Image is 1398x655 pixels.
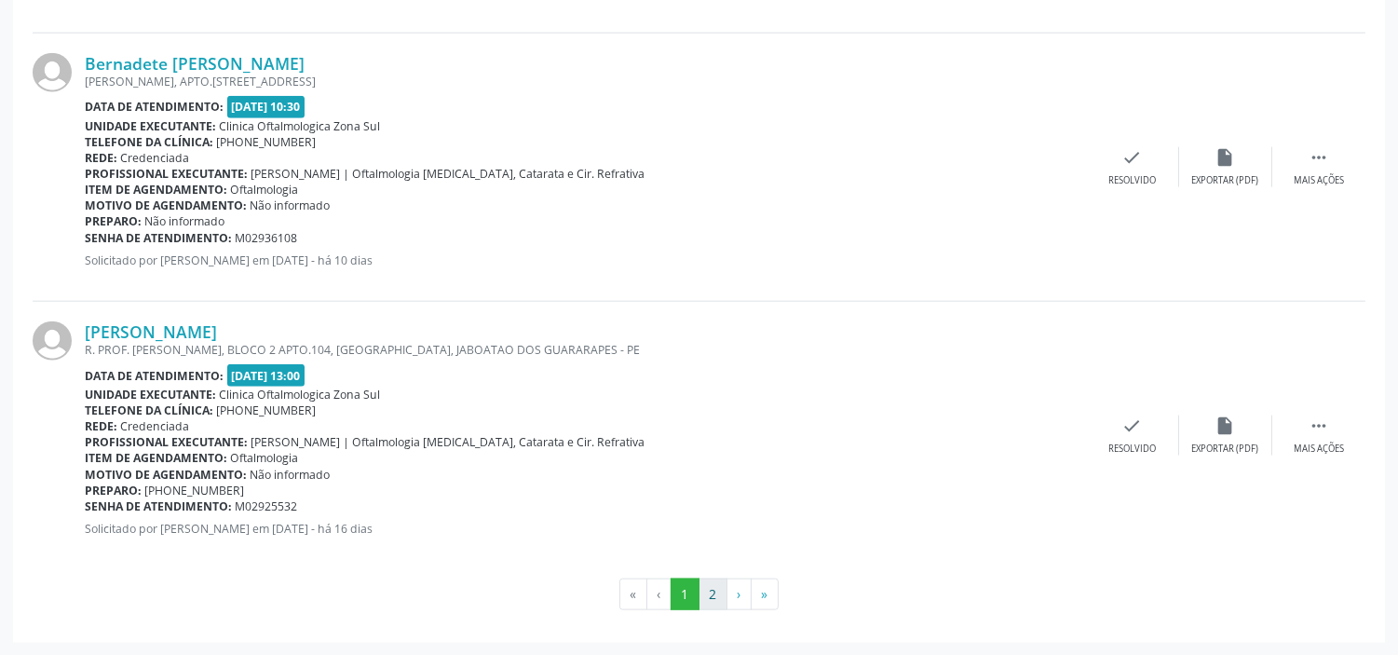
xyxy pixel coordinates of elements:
[220,387,381,403] span: Clinica Oftalmologica Zona Sul
[1122,147,1143,168] i: check
[227,364,305,386] span: [DATE] 13:00
[85,467,247,483] b: Motivo de agendamento:
[699,579,727,610] button: Go to page 2
[85,166,248,182] b: Profissional executante:
[85,387,216,403] b: Unidade executante:
[251,467,331,483] span: Não informado
[85,213,142,229] b: Preparo:
[251,198,331,213] span: Não informado
[85,498,232,514] b: Senha de atendimento:
[1108,443,1156,456] div: Resolvido
[85,118,216,134] b: Unidade executante:
[85,403,213,418] b: Telefone da clínica:
[217,403,317,418] span: [PHONE_NUMBER]
[1309,147,1329,168] i: 
[85,483,142,498] b: Preparo:
[1122,416,1143,436] i: check
[85,368,224,384] b: Data de atendimento:
[1192,174,1259,187] div: Exportar (PDF)
[1215,147,1236,168] i: insert_drive_file
[85,230,232,246] b: Senha de atendimento:
[1215,416,1236,436] i: insert_drive_file
[85,434,248,450] b: Profissional executante:
[231,182,299,198] span: Oftalmologia
[85,74,1086,89] div: [PERSON_NAME], APTO.[STREET_ADDRESS]
[85,198,247,213] b: Motivo de agendamento:
[145,213,225,229] span: Não informado
[227,96,305,117] span: [DATE] 10:30
[85,418,117,434] b: Rede:
[251,434,645,450] span: [PERSON_NAME] | Oftalmologia [MEDICAL_DATA], Catarata e Cir. Refrativa
[85,150,117,166] b: Rede:
[236,498,298,514] span: M02925532
[145,483,245,498] span: [PHONE_NUMBER]
[726,579,752,610] button: Go to next page
[85,99,224,115] b: Data de atendimento:
[220,118,381,134] span: Clinica Oftalmologica Zona Sul
[671,579,699,610] button: Go to page 1
[85,521,1086,537] p: Solicitado por [PERSON_NAME] em [DATE] - há 16 dias
[1309,416,1329,436] i: 
[236,230,298,246] span: M02936108
[217,134,317,150] span: [PHONE_NUMBER]
[1192,443,1259,456] div: Exportar (PDF)
[85,342,1086,358] div: R. PROF. [PERSON_NAME], BLOCO 2 APTO.104, [GEOGRAPHIC_DATA], JABOATAO DOS GUARARAPES - PE
[85,134,213,150] b: Telefone da clínica:
[85,321,217,342] a: [PERSON_NAME]
[33,321,72,361] img: img
[33,579,1365,610] ul: Pagination
[33,53,72,92] img: img
[121,150,190,166] span: Credenciada
[85,182,227,198] b: Item de agendamento:
[1294,443,1344,456] div: Mais ações
[85,450,227,466] b: Item de agendamento:
[121,418,190,434] span: Credenciada
[231,450,299,466] span: Oftalmologia
[251,166,645,182] span: [PERSON_NAME] | Oftalmologia [MEDICAL_DATA], Catarata e Cir. Refrativa
[1108,174,1156,187] div: Resolvido
[1294,174,1344,187] div: Mais ações
[751,579,779,610] button: Go to last page
[85,252,1086,268] p: Solicitado por [PERSON_NAME] em [DATE] - há 10 dias
[85,53,305,74] a: Bernadete [PERSON_NAME]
